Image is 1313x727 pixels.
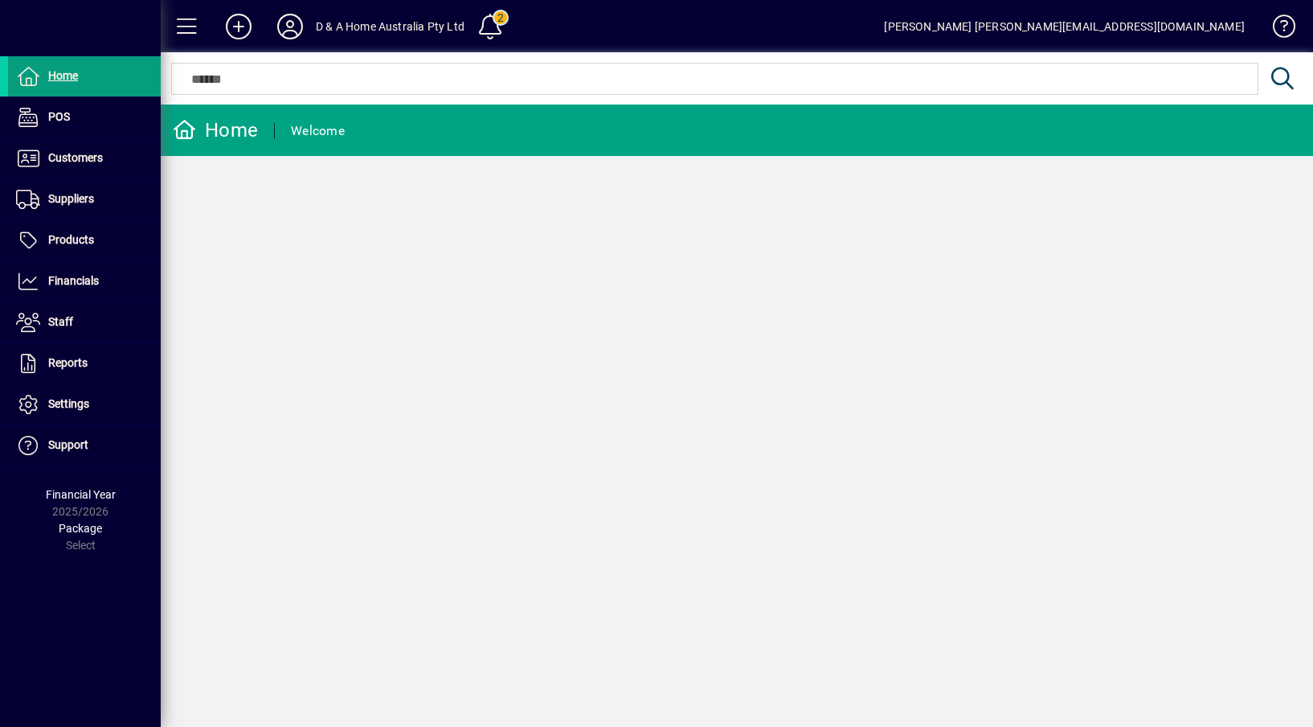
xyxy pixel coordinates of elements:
span: Settings [48,397,89,410]
span: Suppliers [48,192,94,205]
a: Products [8,220,161,261]
span: Package [59,522,102,535]
a: Suppliers [8,179,161,220]
span: Products [48,233,94,246]
span: Support [48,438,88,451]
a: POS [8,97,161,138]
span: Financials [48,274,99,287]
span: Home [48,69,78,82]
button: Add [213,12,264,41]
span: Customers [48,151,103,164]
a: Staff [8,302,161,343]
a: Financials [8,261,161,302]
div: D & A Home Australia Pty Ltd [316,14,464,39]
a: Customers [8,138,161,179]
span: Reports [48,356,88,369]
button: Profile [264,12,316,41]
span: POS [48,110,70,123]
span: Financial Year [46,488,116,501]
a: Settings [8,384,161,425]
div: Welcome [291,118,345,144]
a: Support [8,425,161,466]
div: Home [173,117,258,143]
a: Reports [8,343,161,384]
span: Staff [48,315,73,328]
div: [PERSON_NAME] [PERSON_NAME][EMAIL_ADDRESS][DOMAIN_NAME] [884,14,1245,39]
a: Knowledge Base [1261,3,1293,55]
